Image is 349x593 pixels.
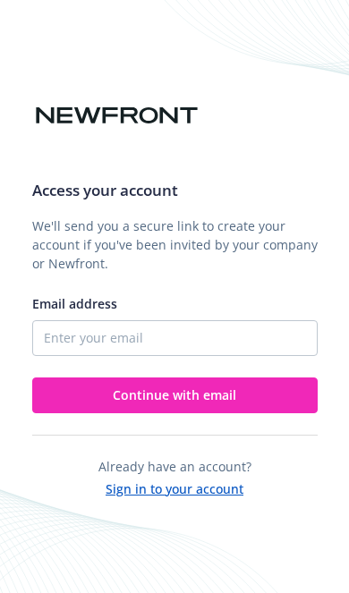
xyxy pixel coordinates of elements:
span: Email address [32,295,117,312]
h3: Access your account [32,179,318,202]
span: Continue with email [113,386,236,403]
span: Already have an account? [98,458,251,475]
img: Newfront logo [32,100,201,131]
p: We'll send you a secure link to create your account if you've been invited by your company or New... [32,216,318,273]
input: Enter your email [32,320,318,356]
button: Continue with email [32,377,318,413]
button: Sign in to your account [106,476,243,498]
